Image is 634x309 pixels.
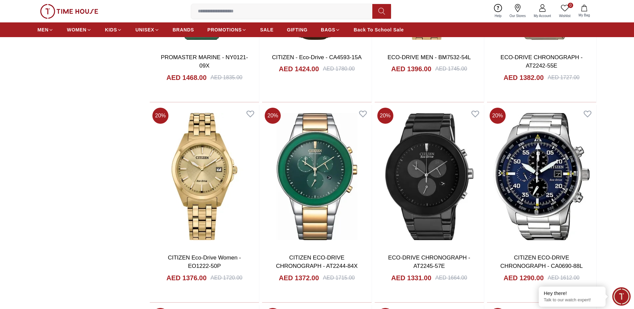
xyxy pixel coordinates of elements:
[287,26,307,33] span: GIFTING
[501,54,583,69] a: ECO-DRIVE CHRONOGRAPH - AT2242-55E
[354,24,404,36] a: Back To School Sale
[211,74,242,82] div: AED 1835.00
[556,13,573,18] span: Wishlist
[166,273,207,283] h4: AED 1376.00
[260,24,273,36] a: SALE
[208,24,247,36] a: PROMOTIONS
[321,26,335,33] span: BAGS
[105,24,122,36] a: KIDS
[287,24,307,36] a: GIFTING
[492,13,504,18] span: Help
[173,26,194,33] span: BRANDS
[150,105,259,248] img: CITIZEN Eco-Drive Women - EO1222-50P
[260,26,273,33] span: SALE
[575,3,594,19] button: My Bag
[67,26,87,33] span: WOMEN
[487,105,596,248] img: CITIZEN ECO-DRIVE CHRONOGRAPH - CA0690-88L
[173,24,194,36] a: BRANDS
[435,65,467,73] div: AED 1745.00
[531,13,554,18] span: My Account
[272,54,362,61] a: CITIZEN - Eco-Drive - CA4593-15A
[323,274,355,282] div: AED 1715.00
[67,24,92,36] a: WOMEN
[491,3,506,20] a: Help
[161,54,248,69] a: PROMASTER MARINE - NY0121-09X
[37,26,48,33] span: MEN
[168,254,241,270] a: CITIZEN Eco-Drive Women - EO1222-50P
[391,64,431,74] h4: AED 1396.00
[507,13,528,18] span: Our Stores
[548,74,580,82] div: AED 1727.00
[387,54,471,61] a: ECO-DRIVE MEN - BM7532-54L
[548,274,580,282] div: AED 1612.00
[504,273,544,283] h4: AED 1290.00
[265,108,281,124] span: 20 %
[500,254,583,270] a: CITIZEN ECO-DRIVE CHRONOGRAPH - CA0690-88L
[504,73,544,82] h4: AED 1382.00
[211,274,242,282] div: AED 1720.00
[544,297,601,303] p: Talk to our watch expert!
[354,26,404,33] span: Back To School Sale
[40,4,98,19] img: ...
[152,108,168,124] span: 20 %
[388,254,470,270] a: ECO-DRIVE CHRONOGRAPH - AT2245-57E
[490,108,506,124] span: 20 %
[506,3,530,20] a: Our Stores
[105,26,117,33] span: KIDS
[555,3,575,20] a: 0Wishlist
[321,24,340,36] a: BAGS
[391,273,431,283] h4: AED 1331.00
[377,108,393,124] span: 20 %
[135,26,154,33] span: UNISEX
[208,26,242,33] span: PROMOTIONS
[135,24,159,36] a: UNISEX
[279,64,319,74] h4: AED 1424.00
[323,65,355,73] div: AED 1780.00
[37,24,53,36] a: MEN
[276,254,358,270] a: CITIZEN ECO-DRIVE CHRONOGRAPH - AT2244-84X
[166,73,207,82] h4: AED 1468.00
[375,105,484,248] img: ECO-DRIVE CHRONOGRAPH - AT2245-57E
[262,105,371,248] img: CITIZEN ECO-DRIVE CHRONOGRAPH - AT2244-84X
[568,3,573,8] span: 0
[435,274,467,282] div: AED 1664.00
[279,273,319,283] h4: AED 1372.00
[544,290,601,297] div: Hey there!
[576,13,593,18] span: My Bag
[612,287,631,306] div: Chat Widget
